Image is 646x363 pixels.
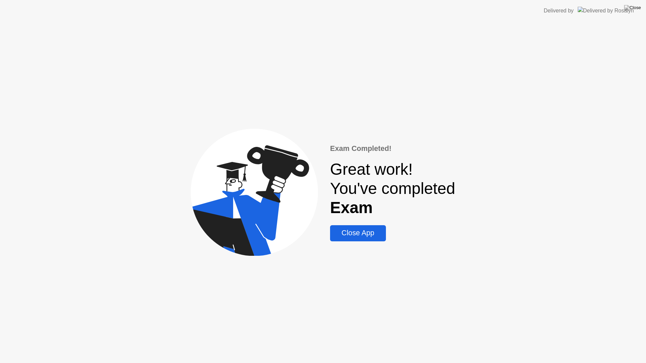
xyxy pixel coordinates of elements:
button: Close App [330,225,386,241]
b: Exam [330,199,373,216]
img: Close [624,5,641,10]
div: Great work! You've completed [330,160,455,217]
img: Delivered by Rosalyn [578,7,634,14]
div: Exam Completed! [330,143,455,154]
div: Delivered by [544,7,574,15]
div: Close App [332,229,384,237]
